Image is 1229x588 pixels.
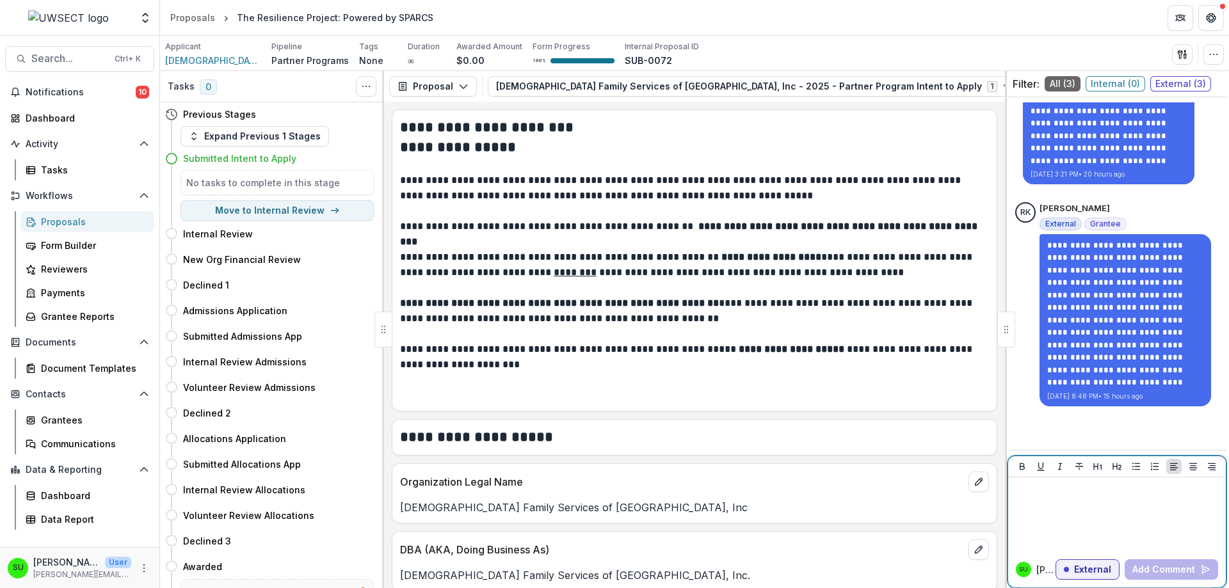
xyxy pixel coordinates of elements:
p: Tags [359,41,378,52]
a: Proposals [20,211,154,232]
h4: Submitted Intent to Apply [183,152,296,165]
p: $0.00 [456,54,485,67]
p: [PERSON_NAME] [1036,563,1056,576]
button: Toggle View Cancelled Tasks [356,76,376,97]
p: Applicant [165,41,201,52]
button: Bullet List [1129,459,1144,474]
h5: No tasks to complete in this stage [186,176,368,189]
h4: Internal Review [183,227,253,241]
p: Duration [408,41,440,52]
a: Dashboard [5,107,154,129]
h4: Declined 1 [183,278,229,292]
button: Open Documents [5,332,154,353]
button: Open Workflows [5,186,154,206]
nav: breadcrumb [165,8,438,27]
p: Form Progress [533,41,590,52]
span: Documents [26,337,134,348]
button: edit [968,539,989,560]
p: [PERSON_NAME][EMAIL_ADDRESS][PERSON_NAME][DOMAIN_NAME] [33,569,131,580]
span: Internal ( 0 ) [1086,76,1145,91]
div: Proposals [170,11,215,24]
h4: Allocations Application [183,432,286,445]
button: Get Help [1198,5,1224,31]
span: External ( 3 ) [1150,76,1211,91]
p: Organization Legal Name [400,474,963,489]
h4: Volunteer Review Allocations [183,509,314,522]
a: Grantee Reports [20,306,154,327]
span: Activity [26,139,134,150]
h4: Admissions Application [183,304,287,317]
p: [DATE] 3:21 PM • 20 hours ago [1031,170,1187,179]
a: Document Templates [20,358,154,379]
button: Ordered List [1147,459,1162,474]
a: Proposals [165,8,220,27]
h4: Declined 2 [183,406,231,420]
h4: Internal Review Allocations [183,483,305,497]
p: Filter: [1013,76,1040,91]
a: Payments [20,282,154,303]
div: Dashboard [26,111,144,125]
a: [DEMOGRAPHIC_DATA] Family Services of [GEOGRAPHIC_DATA], Inc [165,54,261,67]
div: Form Builder [41,239,144,252]
a: Communications [20,433,154,454]
p: [PERSON_NAME] [1040,202,1110,215]
p: Internal Proposal ID [625,41,699,52]
button: External [1056,559,1120,580]
button: Heading 2 [1109,459,1125,474]
div: The Resilience Project: Powered by SPARCS [237,11,433,24]
a: Grantees [20,409,154,431]
a: Data Report [20,509,154,530]
button: More [136,560,152,576]
div: Proposals [41,215,144,228]
button: Add Comment [1125,559,1218,580]
div: Grantees [41,413,144,427]
button: Open Data & Reporting [5,459,154,480]
p: 100 % [533,56,545,65]
button: Proposal [389,76,477,97]
h4: Previous Stages [183,107,256,121]
h4: New Org Financial Review [183,253,301,266]
button: Align Center [1185,459,1201,474]
button: Open Contacts [5,384,154,404]
h4: Submitted Admissions App [183,330,302,343]
h4: Volunteer Review Admissions [183,381,316,394]
div: Data Report [41,513,144,526]
div: Rachel Kornfeld [1020,209,1031,217]
button: Italicize [1052,459,1068,474]
div: Reviewers [41,262,144,276]
p: Partner Programs [271,54,349,67]
img: UWSECT logo [28,10,109,26]
h4: Awarded [183,560,222,573]
button: Align Right [1204,459,1219,474]
button: [DEMOGRAPHIC_DATA] Family Services of [GEOGRAPHIC_DATA], Inc - 2025 - Partner Program Intent to A... [488,76,1021,97]
h4: Internal Review Admissions [183,355,307,369]
span: Data & Reporting [26,465,134,475]
p: External [1074,564,1111,575]
span: Workflows [26,191,134,202]
button: Heading 1 [1090,459,1105,474]
p: Awarded Amount [456,41,522,52]
span: Grantee [1090,219,1121,228]
span: External [1045,219,1076,228]
div: Scott Umbel [13,564,24,572]
div: Payments [41,286,144,299]
p: None [359,54,383,67]
p: [PERSON_NAME] [33,555,100,569]
span: 0 [200,79,217,95]
p: ∞ [408,54,414,67]
div: Document Templates [41,362,144,375]
span: All ( 3 ) [1045,76,1080,91]
span: Contacts [26,389,134,400]
div: Communications [41,437,144,450]
span: Notifications [26,87,136,98]
div: Scott Umbel [1019,566,1028,573]
div: Grantee Reports [41,310,144,323]
a: Form Builder [20,235,154,256]
span: Search... [31,52,107,65]
button: Partners [1168,5,1193,31]
p: User [105,557,131,568]
button: Bold [1015,459,1030,474]
p: Pipeline [271,41,302,52]
button: Underline [1033,459,1048,474]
